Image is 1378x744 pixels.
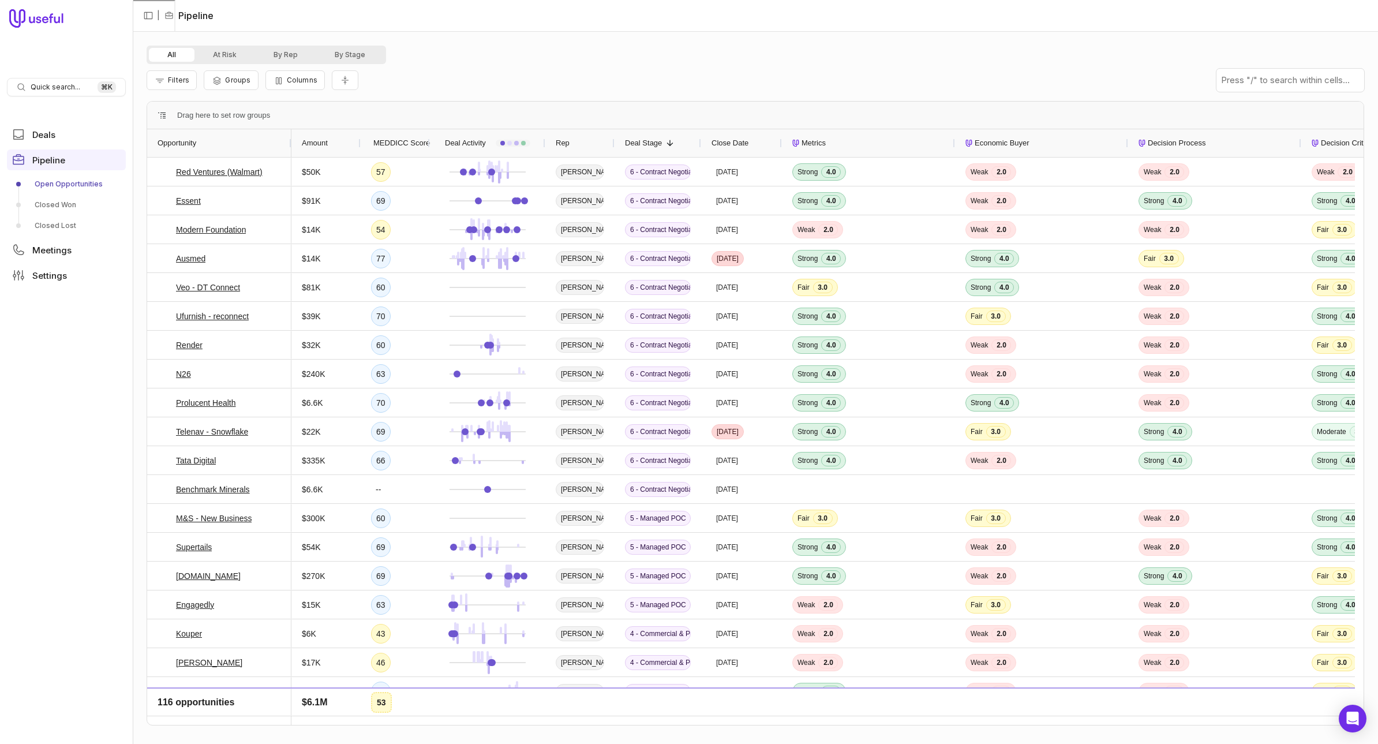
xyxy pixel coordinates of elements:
[302,223,321,237] span: $14K
[556,367,604,382] span: [PERSON_NAME]
[625,511,691,526] span: 5 - Managed POC
[971,456,988,465] span: Weak
[625,684,691,699] span: 4 - Commercial & Product Validation
[625,569,691,584] span: 5 - Managed POC
[797,341,818,350] span: Strong
[302,396,323,410] span: $6.6K
[556,569,604,584] span: [PERSON_NAME]
[797,369,818,379] span: Strong
[1332,628,1352,640] span: 3.0
[177,109,270,122] div: Row Groups
[971,543,988,552] span: Weak
[157,9,160,23] span: |
[302,627,316,641] span: $6K
[716,312,738,321] time: [DATE]
[625,222,691,237] span: 6 - Contract Negotiation
[556,511,604,526] span: [PERSON_NAME]
[371,249,391,268] div: 77
[177,109,270,122] span: Drag here to set row groups
[821,253,841,264] span: 4.0
[716,167,738,177] time: [DATE]
[717,427,739,436] time: [DATE]
[821,686,841,697] span: 4.0
[818,224,838,235] span: 2.0
[556,193,604,208] span: [PERSON_NAME]
[371,566,391,586] div: 69
[991,368,1011,380] span: 2.0
[371,537,391,557] div: 69
[1338,166,1357,178] span: 2.0
[1144,225,1161,234] span: Weak
[625,193,691,208] span: 6 - Contract Negotiation
[797,254,818,263] span: Strong
[1339,705,1366,732] div: Open Intercom Messenger
[1164,166,1184,178] span: 2.0
[797,571,818,581] span: Strong
[625,540,691,555] span: 5 - Managed POC
[712,136,748,150] span: Close Date
[1144,254,1156,263] span: Fair
[1144,167,1161,177] span: Weak
[1317,369,1337,379] span: Strong
[7,149,126,170] a: Pipeline
[1164,224,1184,235] span: 2.0
[625,424,691,439] span: 6 - Contract Negotiation
[991,195,1011,207] span: 2.0
[971,369,988,379] span: Weak
[371,364,391,384] div: 63
[225,76,250,84] span: Groups
[556,540,604,555] span: [PERSON_NAME]
[445,136,486,150] span: Deal Activity
[818,599,838,611] span: 2.0
[302,540,321,554] span: $54K
[164,9,214,23] li: Pipeline
[1164,368,1184,380] span: 2.0
[98,81,116,93] kbd: ⌘ K
[1144,658,1161,667] span: Weak
[797,196,818,205] span: Strong
[625,280,691,295] span: 6 - Contract Negotiation
[7,265,126,286] a: Settings
[971,341,988,350] span: Weak
[1332,657,1352,668] span: 3.0
[716,514,738,523] time: [DATE]
[1167,570,1187,582] span: 4.0
[371,278,391,297] div: 60
[556,482,604,497] span: [PERSON_NAME]
[371,220,391,240] div: 54
[821,541,841,553] span: 4.0
[821,426,841,438] span: 4.0
[1340,368,1360,380] span: 4.0
[971,254,991,263] span: Strong
[1317,600,1337,610] span: Strong
[149,48,194,62] button: All
[1332,339,1352,351] span: 3.0
[302,309,321,323] span: $39K
[176,425,248,439] a: Telenav - Snowflake
[1144,543,1161,552] span: Weak
[255,48,316,62] button: By Rep
[371,480,385,499] div: --
[991,224,1011,235] span: 2.0
[971,196,988,205] span: Weak
[986,426,1006,438] span: 3.0
[971,600,983,610] span: Fair
[556,251,604,266] span: [PERSON_NAME]
[176,252,205,266] a: Ausmed
[1159,253,1179,264] span: 3.0
[1144,196,1164,205] span: Strong
[797,312,818,321] span: Strong
[716,629,738,638] time: [DATE]
[991,657,1011,668] span: 2.0
[302,194,321,208] span: $91K
[32,156,65,164] span: Pipeline
[1167,455,1187,466] span: 4.0
[971,167,988,177] span: Weak
[1144,283,1161,292] span: Weak
[1317,283,1329,292] span: Fair
[625,164,691,180] span: 6 - Contract Negotiation
[302,165,321,179] span: $50K
[556,164,604,180] span: [PERSON_NAME]
[302,281,321,294] span: $81K
[1332,570,1352,582] span: 3.0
